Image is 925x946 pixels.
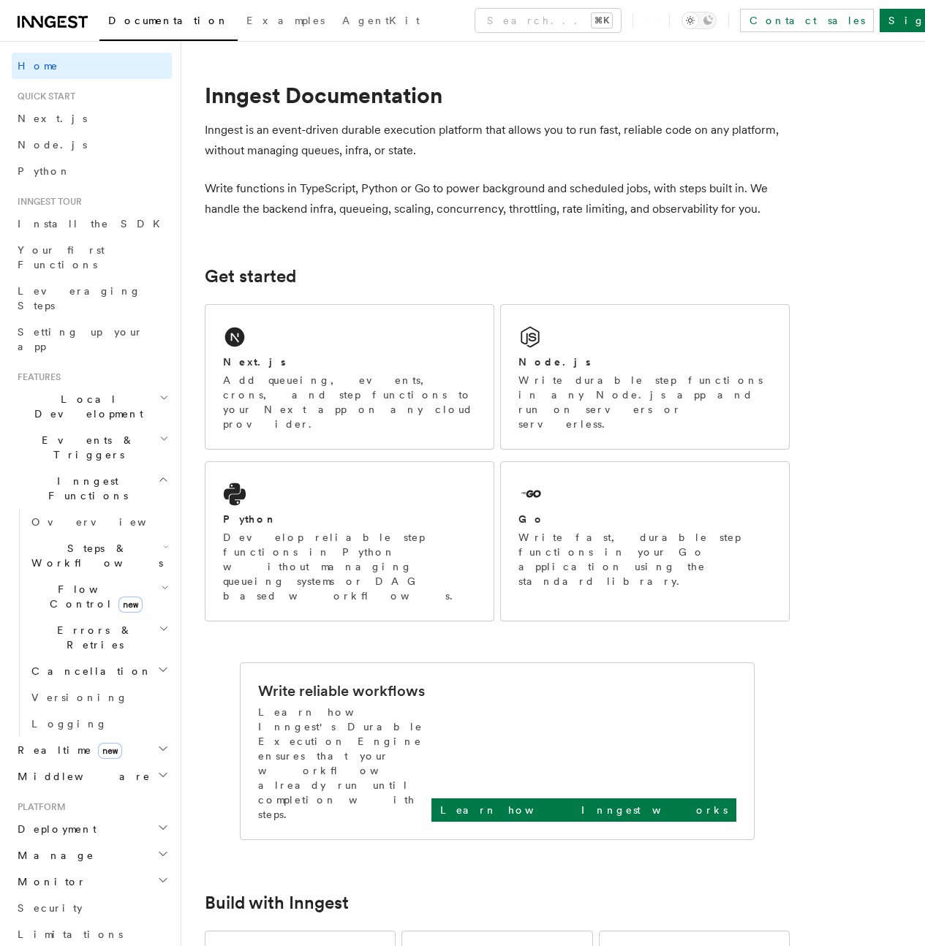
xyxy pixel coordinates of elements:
button: Steps & Workflows [26,535,172,576]
a: Setting up your app [12,319,172,360]
span: Deployment [12,822,97,836]
a: Get started [205,266,296,287]
span: Setting up your app [18,326,143,352]
a: Next.jsAdd queueing, events, crons, and step functions to your Next app on any cloud provider. [205,304,494,450]
a: Your first Functions [12,237,172,278]
a: Home [12,53,172,79]
a: GoWrite fast, durable step functions in your Go application using the standard library. [500,461,790,621]
span: Leveraging Steps [18,285,141,311]
span: Your first Functions [18,244,105,270]
span: Examples [246,15,325,26]
span: Inngest tour [12,196,82,208]
a: PythonDevelop reliable step functions in Python without managing queueing systems or DAG based wo... [205,461,494,621]
a: Next.js [12,105,172,132]
a: Versioning [26,684,172,711]
p: Write fast, durable step functions in your Go application using the standard library. [518,530,771,589]
a: Logging [26,711,172,737]
button: Realtimenew [12,737,172,763]
a: Build with Inngest [205,893,349,913]
span: Quick start [12,91,75,102]
button: Search...⌘K [475,9,621,32]
p: Add queueing, events, crons, and step functions to your Next app on any cloud provider. [223,373,476,431]
span: Flow Control [26,582,161,611]
h2: Go [518,512,545,526]
span: Next.js [18,113,87,124]
a: Documentation [99,4,238,41]
h2: Write reliable workflows [258,681,425,701]
a: Contact sales [740,9,874,32]
span: Versioning [31,692,128,703]
span: Platform [12,801,66,813]
button: Deployment [12,816,172,842]
button: Inngest Functions [12,468,172,509]
span: Inngest Functions [12,474,158,503]
span: Overview [31,516,182,528]
a: Node.jsWrite durable step functions in any Node.js app and run on servers or serverless. [500,304,790,450]
span: Manage [12,848,94,863]
button: Toggle dark mode [682,12,717,29]
div: Inngest Functions [12,509,172,737]
span: Monitor [12,874,86,889]
button: Manage [12,842,172,869]
span: Python [18,165,71,177]
a: Security [12,895,172,921]
a: Leveraging Steps [12,278,172,319]
span: Limitations [18,928,123,940]
span: Errors & Retries [26,623,159,652]
button: Local Development [12,386,172,427]
span: Security [18,902,83,914]
p: Write functions in TypeScript, Python or Go to power background and scheduled jobs, with steps bu... [205,178,790,219]
a: Python [12,158,172,184]
p: Learn how Inngest's Durable Execution Engine ensures that your workflow already run until complet... [258,705,431,822]
p: Write durable step functions in any Node.js app and run on servers or serverless. [518,373,771,431]
p: Inngest is an event-driven durable execution platform that allows you to run fast, reliable code ... [205,120,790,161]
a: Overview [26,509,172,535]
span: new [98,743,122,759]
span: Logging [31,718,107,730]
button: Events & Triggers [12,427,172,468]
span: Node.js [18,139,87,151]
a: Node.js [12,132,172,158]
kbd: ⌘K [592,13,612,28]
span: Cancellation [26,664,152,678]
h2: Node.js [518,355,591,369]
span: Local Development [12,392,159,421]
span: Documentation [108,15,229,26]
span: Realtime [12,743,122,757]
span: Steps & Workflows [26,541,163,570]
h2: Python [223,512,277,526]
h2: Next.js [223,355,286,369]
button: Middleware [12,763,172,790]
a: AgentKit [333,4,428,39]
a: Install the SDK [12,211,172,237]
span: Features [12,371,61,383]
span: Events & Triggers [12,433,159,462]
h1: Inngest Documentation [205,82,790,108]
span: Install the SDK [18,218,169,230]
span: new [118,597,143,613]
button: Flow Controlnew [26,576,172,617]
button: Errors & Retries [26,617,172,658]
a: Examples [238,4,333,39]
span: AgentKit [342,15,420,26]
a: Learn how Inngest works [431,798,736,822]
p: Develop reliable step functions in Python without managing queueing systems or DAG based workflows. [223,530,476,603]
span: Home [18,58,58,73]
button: Cancellation [26,658,172,684]
p: Learn how Inngest works [440,803,728,817]
span: Middleware [12,769,151,784]
button: Monitor [12,869,172,895]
